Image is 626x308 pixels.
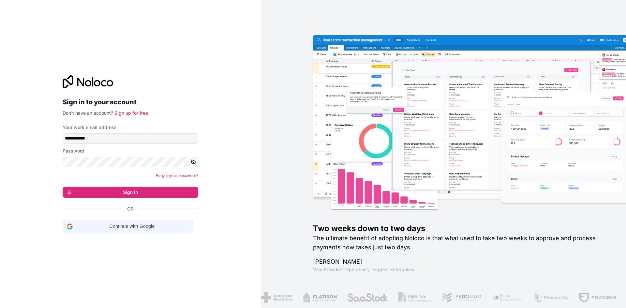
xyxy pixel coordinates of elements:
img: /assets/phoenix-BREaitsQ.png [533,292,568,303]
img: /assets/fdworks-Bi04fVtw.png [579,292,617,303]
input: Password [63,157,198,167]
h1: [PERSON_NAME] [313,257,605,266]
input: Email address [63,133,198,144]
h2: Sign in to your account [63,96,198,108]
label: Your work email address [63,124,117,131]
h1: Vice President Operations , Fergmar Enterprises [313,266,605,273]
a: Sign up for free [114,110,148,116]
h2: The ultimate benefit of adopting Noloco is that what used to take two weeks to approve and proces... [313,234,605,252]
div: Continue with Google [63,220,193,233]
span: Don't have an account? [63,110,113,116]
img: /assets/american-red-cross-BAupjrZR.png [261,292,292,303]
label: Password [63,148,84,154]
span: Continue with Google [75,223,189,230]
img: /assets/saastock-C6Zbiodz.png [347,292,388,303]
a: Forgot your password? [156,173,198,178]
img: /assets/fiera-fwj2N5v4.png [492,292,523,303]
img: /assets/fergmar-CudnrXN5.png [442,292,482,303]
h1: Two weeks down to two days [313,223,605,234]
span: Or [127,206,134,212]
img: /assets/flatiron-C8eUkumj.png [303,292,337,303]
button: Sign in [63,187,198,198]
img: /assets/gbstax-C-GtDUiK.png [398,292,432,303]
